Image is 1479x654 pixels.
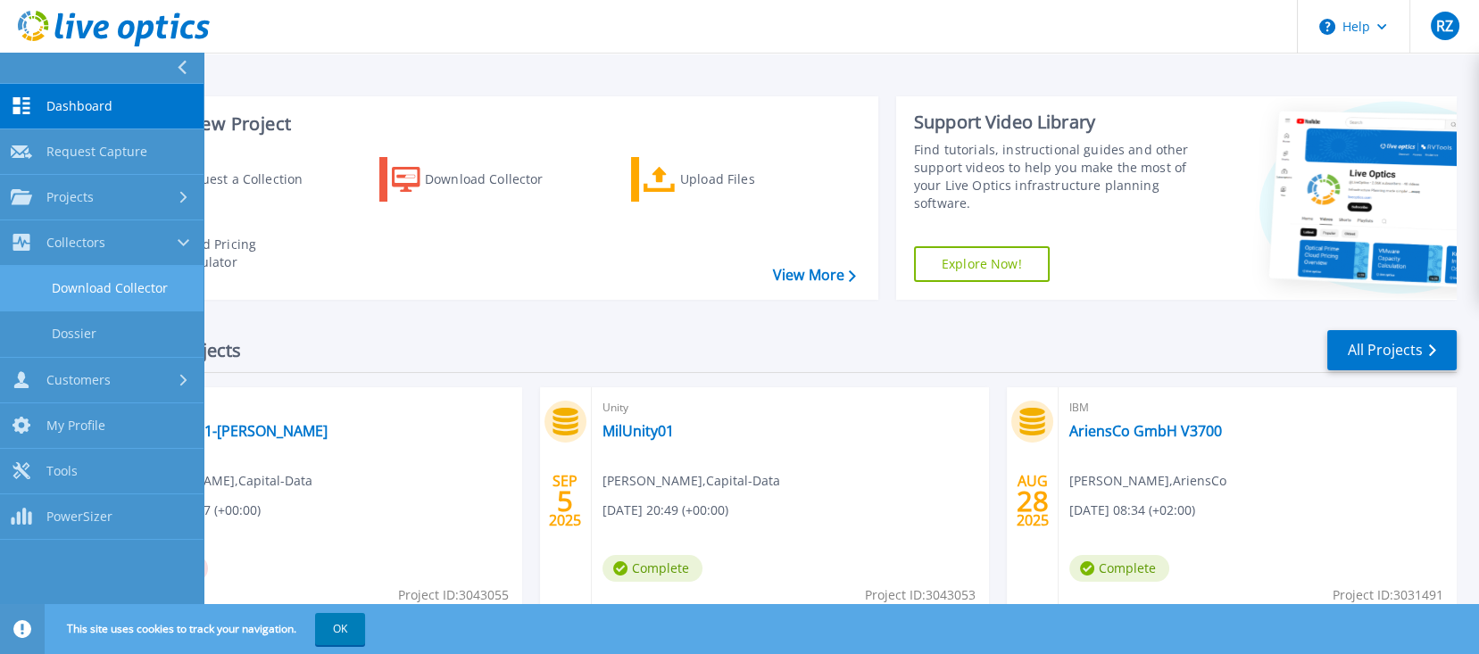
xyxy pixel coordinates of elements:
[127,231,326,276] a: Cloud Pricing Calculator
[1069,471,1226,491] span: [PERSON_NAME] , AriensCo
[631,157,830,202] a: Upload Files
[1069,555,1169,582] span: Complete
[914,246,1050,282] a: Explore Now!
[425,161,568,197] div: Download Collector
[1017,493,1049,509] span: 28
[914,141,1197,212] div: Find tutorials, instructional guides and other support videos to help you make the most of your L...
[1069,398,1446,418] span: IBM
[135,471,312,491] span: [PERSON_NAME] , Capital-Data
[46,144,147,160] span: Request Capture
[49,613,365,645] span: This site uses cookies to track your navigation.
[773,267,856,284] a: View More
[46,189,94,205] span: Projects
[557,493,573,509] span: 5
[398,585,509,605] span: Project ID: 3043055
[602,398,979,418] span: Unity
[135,422,328,440] a: OrdUnity01-[PERSON_NAME]
[178,161,320,197] div: Request a Collection
[914,111,1197,134] div: Support Video Library
[1333,585,1443,605] span: Project ID: 3031491
[602,471,780,491] span: [PERSON_NAME] , Capital-Data
[46,463,78,479] span: Tools
[135,398,511,418] span: Unknown
[46,509,112,525] span: PowerSizer
[1327,330,1457,370] a: All Projects
[680,161,823,197] div: Upload Files
[46,418,105,434] span: My Profile
[379,157,578,202] a: Download Collector
[46,98,112,114] span: Dashboard
[1069,422,1222,440] a: AriensCo GmbH V3700
[46,235,105,251] span: Collectors
[127,114,855,134] h3: Start a New Project
[865,585,976,605] span: Project ID: 3043053
[602,422,674,440] a: MilUnity01
[1069,501,1195,520] span: [DATE] 08:34 (+02:00)
[175,236,318,271] div: Cloud Pricing Calculator
[548,468,582,534] div: SEP 2025
[602,555,702,582] span: Complete
[46,372,111,388] span: Customers
[315,613,365,645] button: OK
[1016,468,1050,534] div: AUG 2025
[1436,19,1453,33] span: RZ
[602,501,728,520] span: [DATE] 20:49 (+00:00)
[127,157,326,202] a: Request a Collection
